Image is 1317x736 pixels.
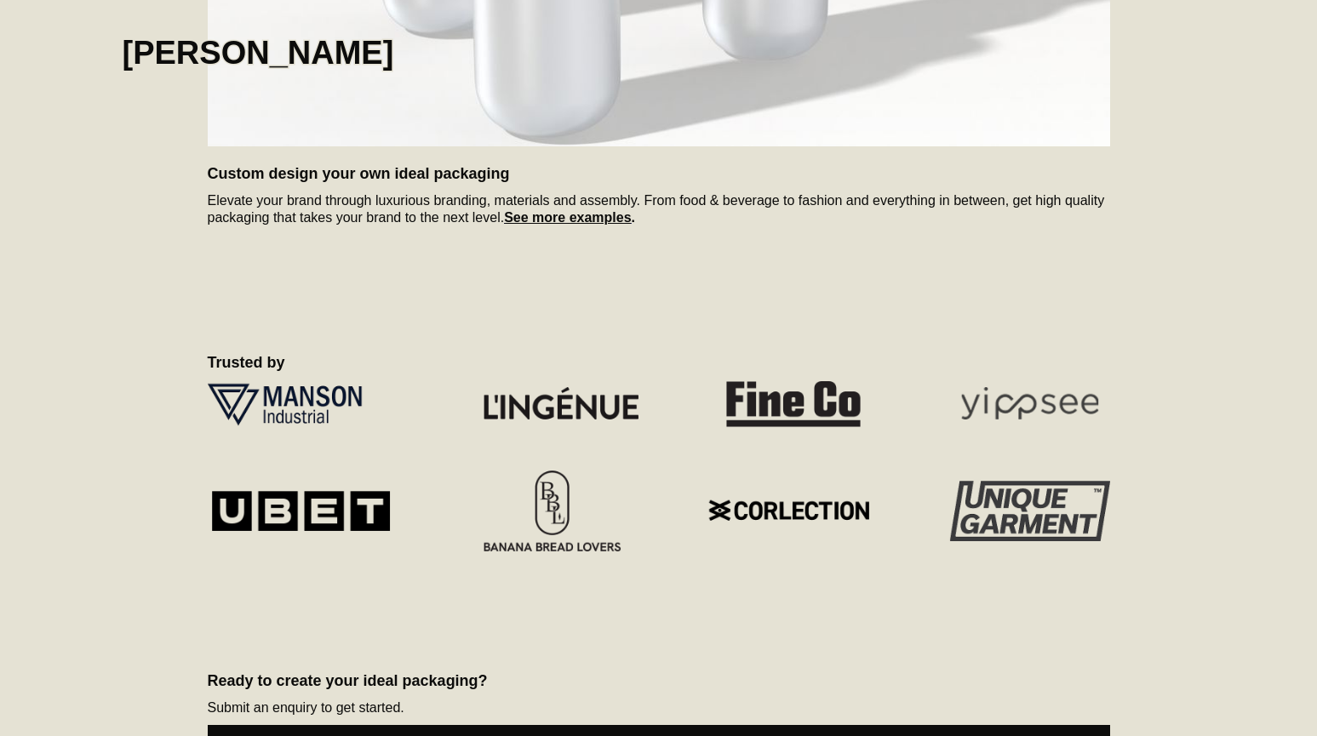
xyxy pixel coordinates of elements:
strong: Ready to create your ideal packaging? [208,672,488,689]
h2: ‍ [208,289,1110,310]
a: home [123,17,394,71]
p: Elevate your brand through luxurious branding, materials and assembly. From food & beverage to fa... [208,192,1110,226]
p: ‍ [208,318,1110,335]
h1: [PERSON_NAME] [123,34,394,71]
p: ‍ [208,636,1110,653]
h2: ‍ [208,252,1110,272]
strong: . [632,210,635,225]
p: ‍ [208,585,1110,602]
p: ‍ [208,560,1110,577]
h2: Custom design your own ideal packaging [208,163,1110,184]
p: Submit an enquiry to get started. [208,699,1110,716]
a: See more examples [504,210,631,225]
p: ‍ [208,611,1110,628]
h2: Trusted by [208,352,1110,373]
